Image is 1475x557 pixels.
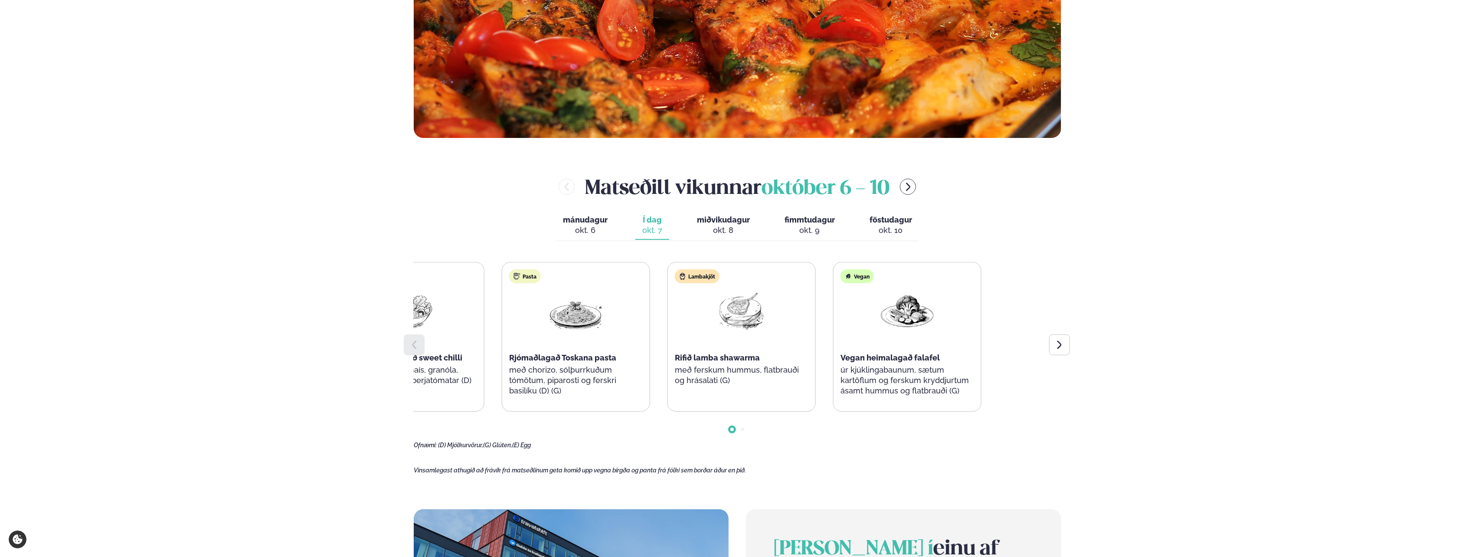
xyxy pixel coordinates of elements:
div: okt. 10 [870,225,912,236]
span: Rjómaðlagað Toskana pasta [509,353,616,362]
span: október 6 - 10 [762,179,890,198]
img: Salad.png [383,290,438,331]
span: miðvikudagur [697,215,750,224]
button: Í dag okt. 7 [635,211,669,240]
p: úr kjúklingabaunum, sætum kartöflum og ferskum kryddjurtum ásamt hummus og flatbrauði (G) [841,365,974,396]
div: okt. 9 [785,225,835,236]
p: með chorizo, sólþurrkuðum tómötum, piparosti og ferskri basilíku (D) (G) [509,365,643,396]
div: okt. 7 [642,225,662,236]
a: Cookie settings [9,531,26,548]
button: fimmtudagur okt. 9 [778,211,842,240]
span: Ofnæmi: [414,442,437,449]
span: Go to slide 1 [730,428,734,431]
span: mánudagur [563,215,608,224]
img: Vegan.png [880,290,935,331]
button: menu-btn-right [900,179,916,195]
div: Vegan [841,269,874,283]
button: miðvikudagur okt. 8 [690,211,757,240]
div: okt. 8 [697,225,750,236]
p: grillaður ananas, maís, granóla, soðið egg og kirsuberjatómatar (D) (G) (E) [343,365,477,396]
span: (G) Glúten, [483,442,512,449]
h2: Matseðill vikunnar [585,173,890,201]
span: fimmtudagur [785,215,835,224]
div: Pasta [509,269,541,283]
span: Í dag [642,215,662,225]
span: föstudagur [870,215,912,224]
img: pasta.svg [513,273,520,280]
div: okt. 6 [563,225,608,236]
img: Lamb-Meat.png [714,290,769,331]
button: mánudagur okt. 6 [556,211,615,240]
button: menu-btn-left [559,179,575,195]
p: með ferskum hummus, flatbrauði og hrásalati (G) [675,365,808,386]
span: Vinsamlegast athugið að frávik frá matseðlinum geta komið upp vegna birgða og panta frá fólki sem... [414,467,746,474]
span: Vegan heimalagað falafel [841,353,940,362]
span: Rifið lamba shawarma [675,353,760,362]
span: Go to slide 2 [741,428,744,431]
img: Spagetti.png [548,290,604,331]
span: (E) Egg [512,442,531,449]
button: föstudagur okt. 10 [863,211,919,240]
img: Lamb.svg [679,273,686,280]
div: Lambakjöt [675,269,720,283]
span: (D) Mjólkurvörur, [438,442,483,449]
img: Vegan.svg [845,273,852,280]
span: Kjúklingasalat með sweet chilli [343,353,462,362]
